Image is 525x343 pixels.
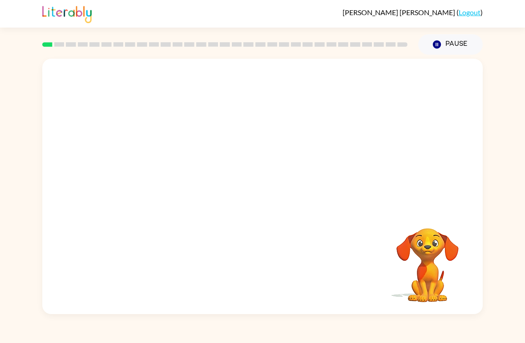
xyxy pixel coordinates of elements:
button: Pause [418,34,483,55]
img: Literably [42,4,92,23]
a: Logout [459,8,481,16]
span: [PERSON_NAME] [PERSON_NAME] [343,8,456,16]
video: Your browser must support playing .mp4 files to use Literably. Please try using another browser. [383,214,472,303]
div: ( ) [343,8,483,16]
